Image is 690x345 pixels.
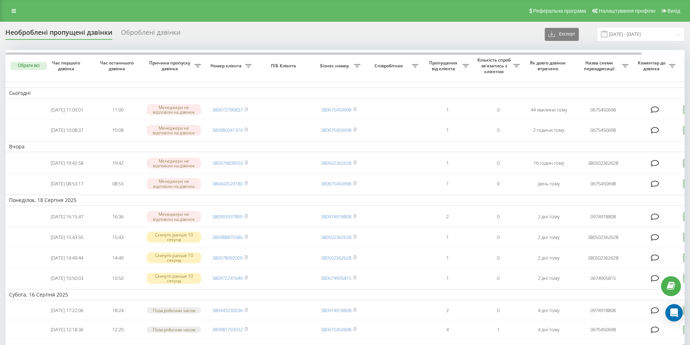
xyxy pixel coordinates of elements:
a: 380443230036 [212,307,243,314]
a: 380980041314 [212,127,243,133]
td: 0 [473,121,523,140]
div: Менеджери не відповіли на дзвінок [147,211,201,222]
td: 08:53 [92,174,143,193]
div: Необроблені пропущені дзвінки [5,29,112,40]
td: 1 [422,121,473,140]
a: 380675450698 [321,106,351,113]
td: 15:43 [92,228,143,247]
td: [DATE] 11:00:01 [42,100,92,119]
a: 380502362628 [321,254,351,261]
td: 2 [422,207,473,226]
td: 10:08 [92,121,143,140]
td: день тому [523,174,574,193]
div: Оброблені дзвінки [121,29,180,40]
td: 44 хвилини тому [523,100,574,119]
td: 0675450698 [574,174,632,193]
td: 10:50 [92,269,143,288]
td: 0 [473,228,523,247]
span: Коментар до дзвінка [636,60,669,71]
div: Скинуто раніше 10 секунд [147,252,201,263]
td: 16:36 [92,207,143,226]
td: 14:49 [92,248,143,268]
a: 380443529180 [212,180,243,187]
td: 0675450698 [574,100,632,119]
td: [DATE] 14:49:44 [42,248,92,268]
a: 380674905815 [321,275,351,281]
td: 1 [422,269,473,288]
a: 380972241649 [212,275,243,281]
div: Скинуто раніше 10 секунд [147,273,201,284]
td: 0 [473,248,523,268]
div: Скинуто раніше 10 секунд [147,232,201,243]
a: 380672796837 [212,106,243,113]
a: 380675450698 [321,326,351,333]
td: 1 [422,248,473,268]
td: 19:42 [92,153,143,173]
a: 380974918808 [321,213,351,220]
span: Кількість спроб зв'язатись з клієнтом [476,57,513,74]
span: Як довго дзвінок втрачено [529,60,568,71]
td: 4 [422,321,473,338]
td: 12:20 [92,321,143,338]
td: 0674905815 [574,269,632,288]
a: 380988875585 [212,234,243,240]
a: 380981793032 [212,326,243,333]
td: 0 [473,174,523,193]
a: 380993597895 [212,213,243,220]
span: Вихід [668,8,680,14]
a: 380675450698 [321,180,351,187]
div: Поза робочим часом [147,327,201,333]
td: 16 годин тому [523,153,574,173]
div: Open Intercom Messenger [665,304,683,321]
div: Менеджери не відповіли на дзвінок [147,125,201,136]
div: Менеджери не відповіли на дзвінок [147,104,201,115]
span: Реферальна програма [533,8,586,14]
td: [DATE] 12:18:36 [42,321,92,338]
td: 2 дні тому [523,269,574,288]
td: 2 [422,302,473,319]
td: 18:24 [92,302,143,319]
td: 0675450698 [574,121,632,140]
td: 380502362628 [574,228,632,247]
td: [DATE] 15:43:55 [42,228,92,247]
div: Менеджери не відповіли на дзвінок [147,178,201,189]
span: Час останнього дзвінка [98,60,137,71]
td: 2 дні тому [523,207,574,226]
td: [DATE] 10:50:03 [42,269,92,288]
td: 0 [473,207,523,226]
div: Менеджери не відповіли на дзвінок [147,158,201,169]
span: Бізнес номер [317,63,354,69]
span: Номер клієнта [208,63,245,69]
div: Поза робочим часом [147,307,201,314]
span: ПІБ Клієнта [262,63,307,69]
td: 0974918808 [574,302,632,319]
td: 1 [422,174,473,193]
td: 2 дні тому [523,228,574,247]
td: [DATE] 19:42:58 [42,153,92,173]
td: 0675450698 [574,321,632,338]
td: 0974918808 [574,207,632,226]
button: Обрати всі [11,62,47,70]
td: 0 [473,302,523,319]
td: 4 дні тому [523,321,574,338]
span: Причина пропуску дзвінка [147,60,195,71]
td: 380502362628 [574,248,632,268]
td: 380502362628 [574,153,632,173]
span: Час першого дзвінка [47,60,87,71]
button: Експорт [545,28,579,41]
span: Пропущених від клієнта [426,60,463,71]
a: 380976808503 [212,160,243,166]
td: 0 [473,269,523,288]
td: [DATE] 16:15:47 [42,207,92,226]
span: Співробітник [368,63,412,69]
td: 1 [422,100,473,119]
a: 380502362628 [321,160,351,166]
td: 2 дні тому [523,248,574,268]
a: 380974918808 [321,307,351,314]
td: 0 [473,100,523,119]
td: [DATE] 17:22:06 [42,302,92,319]
td: 1 [422,228,473,247]
td: [DATE] 08:53:17 [42,174,92,193]
td: 1 [473,321,523,338]
td: 11:00 [92,100,143,119]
